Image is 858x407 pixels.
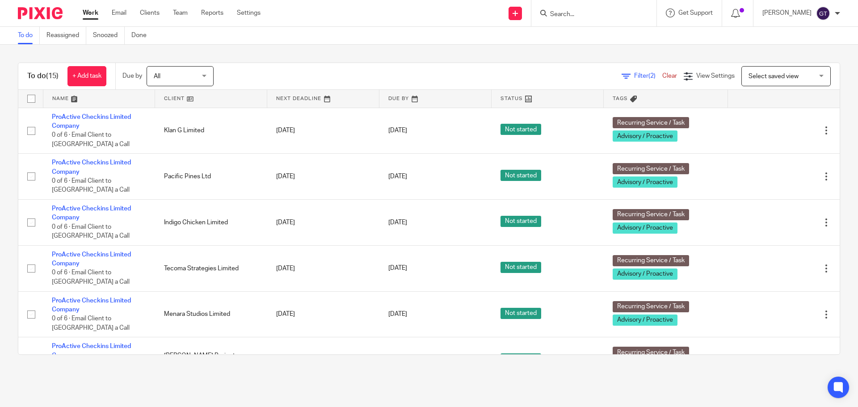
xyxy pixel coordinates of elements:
span: Not started [500,262,541,273]
a: ProActive Checkins Limited Company [52,114,131,129]
span: Not started [500,353,541,365]
span: Recurring Service / Task [613,255,689,266]
p: [PERSON_NAME] [762,8,812,17]
span: Tags [613,96,628,101]
span: 0 of 6 · Email Client to [GEOGRAPHIC_DATA] a Call [52,270,130,285]
input: Search [549,11,630,19]
td: [DATE] [267,337,379,383]
td: Tecoma Strategies Limited [155,245,267,291]
span: Advisory / Proactive [613,269,677,280]
p: Due by [122,71,142,80]
a: ProActive Checkins Limited Company [52,159,131,175]
span: [DATE] [388,219,407,226]
a: Work [83,8,98,17]
span: Advisory / Proactive [613,176,677,188]
td: [PERSON_NAME] Project Management Limited [155,337,267,383]
td: [DATE] [267,291,379,337]
a: ProActive Checkins Limited Company [52,298,131,313]
img: svg%3E [816,6,830,21]
span: [DATE] [388,311,407,317]
a: Clear [662,73,677,79]
td: Pacific Pines Ltd [155,154,267,200]
span: View Settings [696,73,735,79]
span: Recurring Service / Task [613,117,689,128]
a: ProActive Checkins Limited Company [52,252,131,267]
a: Settings [237,8,261,17]
span: 0 of 6 · Email Client to [GEOGRAPHIC_DATA] a Call [52,132,130,147]
span: [DATE] [388,173,407,180]
h1: To do [27,71,59,81]
a: Done [131,27,153,44]
a: Reports [201,8,223,17]
span: Recurring Service / Task [613,347,689,358]
span: Advisory / Proactive [613,315,677,326]
span: Recurring Service / Task [613,301,689,312]
span: Advisory / Proactive [613,222,677,234]
a: ProActive Checkins Limited Company [52,206,131,221]
a: Team [173,8,188,17]
a: ProActive Checkins Limited Company [52,343,131,358]
span: Not started [500,170,541,181]
td: Klan G Limited [155,108,267,154]
span: (15) [46,72,59,80]
span: Select saved view [749,73,799,80]
span: 0 of 6 · Email Client to [GEOGRAPHIC_DATA] a Call [52,316,130,331]
span: [DATE] [388,265,407,272]
span: Get Support [678,10,713,16]
span: Advisory / Proactive [613,130,677,142]
a: + Add task [67,66,106,86]
span: Recurring Service / Task [613,209,689,220]
td: [DATE] [267,245,379,291]
a: Snoozed [93,27,125,44]
span: Not started [500,216,541,227]
img: Pixie [18,7,63,19]
td: Indigo Chicken Limited [155,200,267,246]
td: Menara Studios Limited [155,291,267,337]
span: Not started [500,308,541,319]
span: Filter [634,73,662,79]
td: [DATE] [267,200,379,246]
span: Recurring Service / Task [613,163,689,174]
td: [DATE] [267,108,379,154]
span: Not started [500,124,541,135]
span: 0 of 6 · Email Client to [GEOGRAPHIC_DATA] a Call [52,178,130,193]
a: To do [18,27,40,44]
a: Email [112,8,126,17]
a: Reassigned [46,27,86,44]
a: Clients [140,8,160,17]
td: [DATE] [267,154,379,200]
span: [DATE] [388,127,407,134]
span: All [154,73,160,80]
span: 0 of 6 · Email Client to [GEOGRAPHIC_DATA] a Call [52,224,130,239]
span: (2) [648,73,656,79]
